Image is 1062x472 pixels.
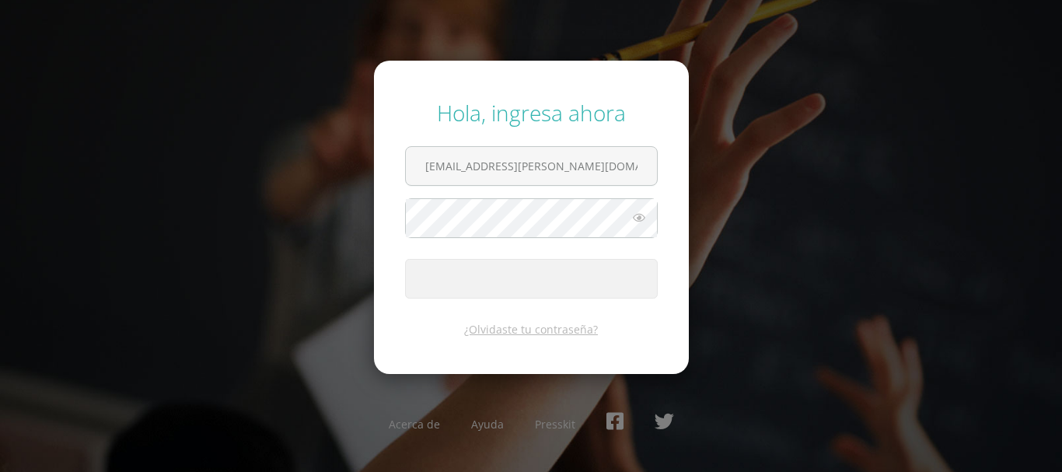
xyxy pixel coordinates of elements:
[535,417,575,432] a: Presskit
[406,147,657,185] input: Correo electrónico o usuario
[464,322,598,337] a: ¿Olvidaste tu contraseña?
[405,98,658,128] div: Hola, ingresa ahora
[405,259,658,299] button: Ingresar
[471,417,504,432] a: Ayuda
[389,417,440,432] a: Acerca de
